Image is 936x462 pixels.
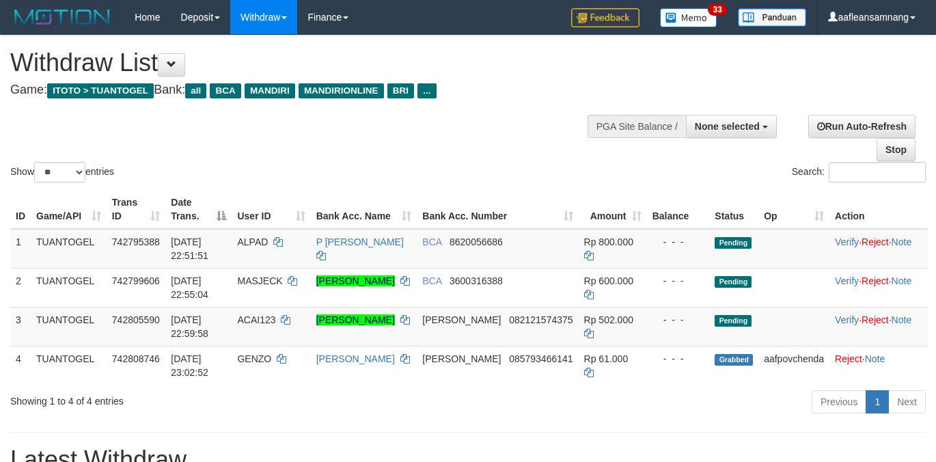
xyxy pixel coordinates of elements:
div: - - - [652,352,704,366]
div: PGA Site Balance / [588,115,686,138]
th: Bank Acc. Name: activate to sort column ascending [311,190,417,229]
select: Showentries [34,162,85,182]
span: MANDIRI [245,83,295,98]
span: [DATE] 22:59:58 [171,314,208,339]
h1: Withdraw List [10,49,610,77]
img: Button%20Memo.svg [660,8,717,27]
div: - - - [652,274,704,288]
span: 742808746 [112,353,160,364]
a: Reject [835,353,862,364]
span: Pending [715,315,752,327]
span: Rp 502.000 [584,314,633,325]
a: P [PERSON_NAME] [316,236,404,247]
h4: Game: Bank: [10,83,610,97]
a: Run Auto-Refresh [808,115,916,138]
a: Reject [862,236,889,247]
a: Note [865,353,885,364]
span: None selected [695,121,760,132]
span: Copy 085793466141 to clipboard [509,353,573,364]
input: Search: [829,162,926,182]
span: Copy 3600316388 to clipboard [450,275,503,286]
td: 3 [10,307,31,346]
a: 1 [866,390,889,413]
a: Note [892,275,912,286]
span: GENZO [237,353,271,364]
div: - - - [652,235,704,249]
span: BCA [210,83,240,98]
span: Grabbed [715,354,753,366]
th: User ID: activate to sort column ascending [232,190,310,229]
th: Amount: activate to sort column ascending [579,190,647,229]
a: Next [888,390,926,413]
span: Rp 61.000 [584,353,629,364]
span: [PERSON_NAME] [422,314,501,325]
span: Rp 800.000 [584,236,633,247]
td: · [829,346,928,385]
a: Verify [835,275,859,286]
a: Note [892,314,912,325]
span: MASJECK [237,275,282,286]
th: Balance [647,190,710,229]
label: Show entries [10,162,114,182]
a: Stop [877,138,916,161]
span: 742805590 [112,314,160,325]
td: 4 [10,346,31,385]
span: BCA [422,236,441,247]
td: 1 [10,229,31,269]
td: TUANTOGEL [31,229,107,269]
span: Copy 082121574375 to clipboard [509,314,573,325]
span: 742799606 [112,275,160,286]
div: - - - [652,313,704,327]
span: ... [417,83,436,98]
th: Op: activate to sort column ascending [758,190,829,229]
td: 2 [10,268,31,307]
label: Search: [792,162,926,182]
img: Feedback.jpg [571,8,639,27]
span: Pending [715,276,752,288]
span: Copy 8620056686 to clipboard [450,236,503,247]
a: Reject [862,314,889,325]
span: 742795388 [112,236,160,247]
td: · · [829,268,928,307]
th: Game/API: activate to sort column ascending [31,190,107,229]
div: Showing 1 to 4 of 4 entries [10,389,380,408]
span: [DATE] 22:55:04 [171,275,208,300]
span: ALPAD [237,236,268,247]
a: [PERSON_NAME] [316,275,395,286]
th: Bank Acc. Number: activate to sort column ascending [417,190,578,229]
span: [PERSON_NAME] [422,353,501,364]
span: BCA [422,275,441,286]
a: Reject [862,275,889,286]
a: [PERSON_NAME] [316,314,395,325]
img: panduan.png [738,8,806,27]
th: Action [829,190,928,229]
img: MOTION_logo.png [10,7,114,27]
a: Verify [835,314,859,325]
span: BRI [387,83,414,98]
td: TUANTOGEL [31,346,107,385]
a: Verify [835,236,859,247]
span: ITOTO > TUANTOGEL [47,83,154,98]
span: [DATE] 22:51:51 [171,236,208,261]
th: Trans ID: activate to sort column ascending [107,190,165,229]
span: Pending [715,237,752,249]
span: 33 [708,3,726,16]
th: Status [709,190,758,229]
td: · · [829,229,928,269]
td: TUANTOGEL [31,307,107,346]
span: [DATE] 23:02:52 [171,353,208,378]
button: None selected [686,115,777,138]
span: ACAI123 [237,314,275,325]
td: TUANTOGEL [31,268,107,307]
th: Date Trans.: activate to sort column descending [165,190,232,229]
span: Rp 600.000 [584,275,633,286]
a: Previous [812,390,866,413]
a: Note [892,236,912,247]
a: [PERSON_NAME] [316,353,395,364]
td: aafpovchenda [758,346,829,385]
td: · · [829,307,928,346]
th: ID [10,190,31,229]
span: MANDIRIONLINE [299,83,384,98]
span: all [185,83,206,98]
